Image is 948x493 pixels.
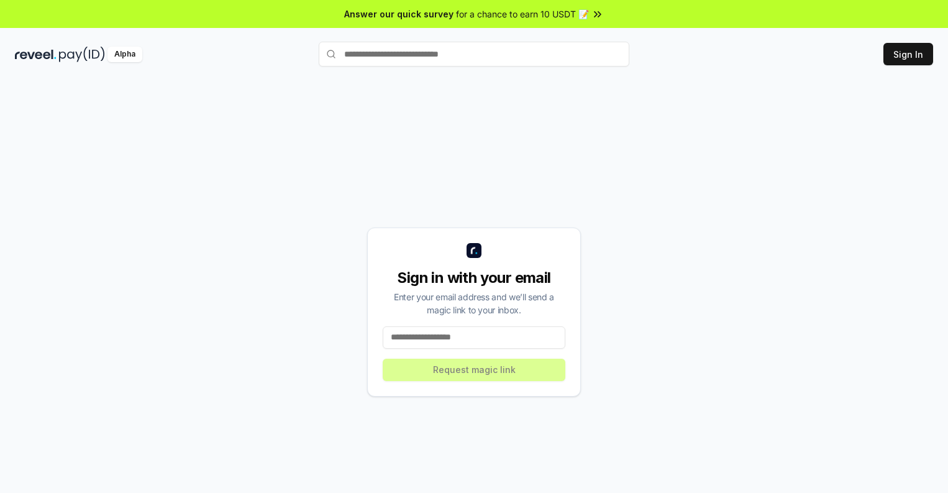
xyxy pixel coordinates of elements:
[456,7,589,21] span: for a chance to earn 10 USDT 📝
[107,47,142,62] div: Alpha
[383,268,565,288] div: Sign in with your email
[883,43,933,65] button: Sign In
[344,7,453,21] span: Answer our quick survey
[467,243,481,258] img: logo_small
[59,47,105,62] img: pay_id
[15,47,57,62] img: reveel_dark
[383,290,565,316] div: Enter your email address and we’ll send a magic link to your inbox.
